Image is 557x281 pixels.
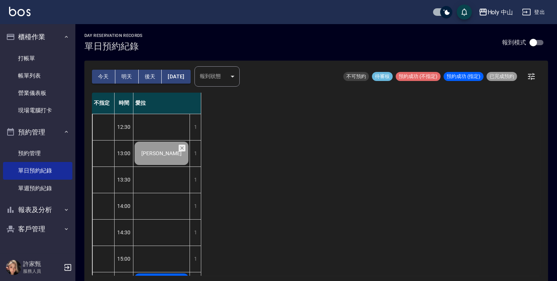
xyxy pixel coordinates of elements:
h2: day Reservation records [84,33,143,38]
img: Person [6,260,21,275]
div: 愛拉 [133,93,201,114]
span: 待審核 [372,73,393,80]
div: 1 [190,193,201,219]
span: 不可預約 [343,73,369,80]
div: 時間 [115,93,133,114]
button: save [457,5,472,20]
button: 登出 [519,5,548,19]
button: Holy 中山 [476,5,516,20]
button: [DATE] [162,70,190,84]
h5: 許家甄 [23,260,61,268]
button: 後天 [139,70,162,84]
span: 預約成功 (指定) [444,73,484,80]
a: 營業儀表板 [3,84,72,102]
div: 不指定 [92,93,115,114]
img: Logo [9,7,31,16]
div: 13:00 [115,140,133,166]
a: 現場電腦打卡 [3,102,72,119]
div: 12:30 [115,114,133,140]
p: 服務人員 [23,268,61,275]
div: 14:00 [115,193,133,219]
p: 報到模式 [502,38,526,46]
button: 報表及分析 [3,200,72,220]
span: 預約成功 (不指定) [396,73,441,80]
a: 單日預約紀錄 [3,162,72,179]
div: 13:30 [115,166,133,193]
button: 櫃檯作業 [3,27,72,47]
div: 1 [190,167,201,193]
div: 15:00 [115,246,133,272]
span: 已完成預約 [487,73,517,80]
div: 1 [190,246,201,272]
button: 預約管理 [3,122,72,142]
div: 1 [190,114,201,140]
span: [PERSON_NAME] [140,150,183,156]
a: 打帳單 [3,50,72,67]
button: 客戶管理 [3,219,72,239]
div: 14:30 [115,219,133,246]
a: 單週預約紀錄 [3,180,72,197]
div: 1 [190,220,201,246]
a: 預約管理 [3,145,72,162]
div: 1 [190,140,201,166]
h3: 單日預約紀錄 [84,41,143,52]
button: 今天 [92,70,115,84]
button: 明天 [115,70,139,84]
div: Holy 中山 [488,8,513,17]
a: 帳單列表 [3,67,72,84]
